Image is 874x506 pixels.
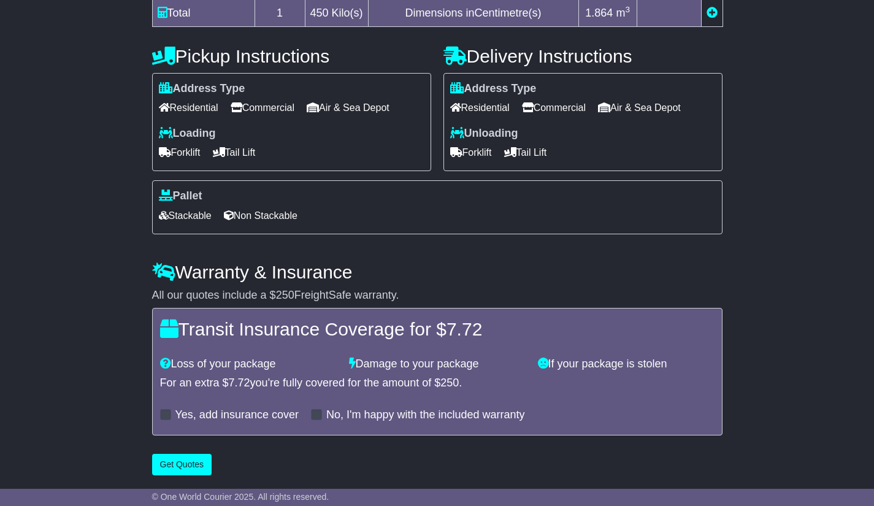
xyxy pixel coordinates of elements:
[152,46,431,66] h4: Pickup Instructions
[159,206,212,225] span: Stackable
[160,377,715,390] div: For an extra $ you're fully covered for the amount of $ .
[175,408,299,422] label: Yes, add insurance cover
[447,319,482,339] span: 7.72
[159,127,216,140] label: Loading
[522,98,586,117] span: Commercial
[152,289,723,302] div: All our quotes include a $ FreightSafe warranty.
[229,377,250,389] span: 7.72
[598,98,681,117] span: Air & Sea Depot
[450,98,510,117] span: Residential
[616,7,630,19] span: m
[532,358,721,371] div: If your package is stolen
[154,358,343,371] div: Loss of your package
[152,262,723,282] h4: Warranty & Insurance
[159,143,201,162] span: Forklift
[450,82,537,96] label: Address Type
[504,143,547,162] span: Tail Lift
[625,5,630,14] sup: 3
[159,98,218,117] span: Residential
[307,98,389,117] span: Air & Sea Depot
[310,7,329,19] span: 450
[152,492,329,502] span: © One World Courier 2025. All rights reserved.
[276,289,294,301] span: 250
[159,82,245,96] label: Address Type
[160,319,715,339] h4: Transit Insurance Coverage for $
[443,46,723,66] h4: Delivery Instructions
[585,7,613,19] span: 1.864
[450,143,492,162] span: Forklift
[213,143,256,162] span: Tail Lift
[450,127,518,140] label: Unloading
[159,190,202,203] label: Pallet
[224,206,297,225] span: Non Stackable
[707,7,718,19] a: Add new item
[440,377,459,389] span: 250
[231,98,294,117] span: Commercial
[343,358,532,371] div: Damage to your package
[152,454,212,475] button: Get Quotes
[326,408,525,422] label: No, I'm happy with the included warranty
